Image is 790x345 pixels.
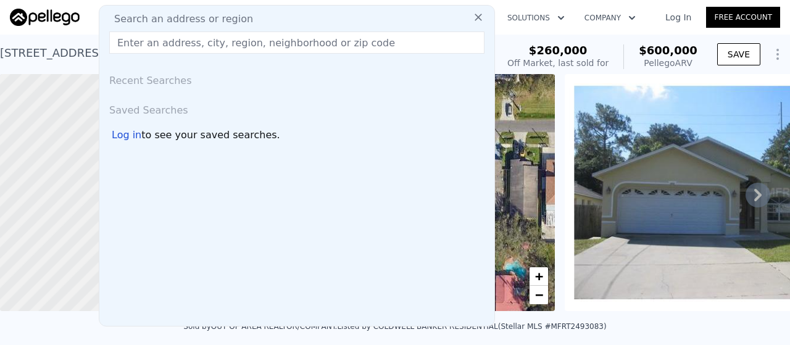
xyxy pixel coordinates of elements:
[651,11,706,23] a: Log In
[706,7,780,28] a: Free Account
[183,322,337,331] div: Sold by OUT OF AREA REALTOR/COMPANY .
[639,44,697,57] span: $600,000
[337,322,606,331] div: Listed by COLDWELL BANKER RESIDENTIAL (Stellar MLS #MFRT2493083)
[717,43,760,65] button: SAVE
[109,31,484,54] input: Enter an address, city, region, neighborhood or zip code
[529,44,588,57] span: $260,000
[104,93,489,123] div: Saved Searches
[112,128,141,143] div: Log in
[575,7,646,29] button: Company
[104,12,253,27] span: Search an address or region
[10,9,80,26] img: Pellego
[530,267,548,286] a: Zoom in
[507,57,609,69] div: Off Market, last sold for
[497,7,575,29] button: Solutions
[104,64,489,93] div: Recent Searches
[530,286,548,304] a: Zoom out
[535,287,543,302] span: −
[639,57,697,69] div: Pellego ARV
[535,268,543,284] span: +
[141,128,280,143] span: to see your saved searches.
[765,42,790,67] button: Show Options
